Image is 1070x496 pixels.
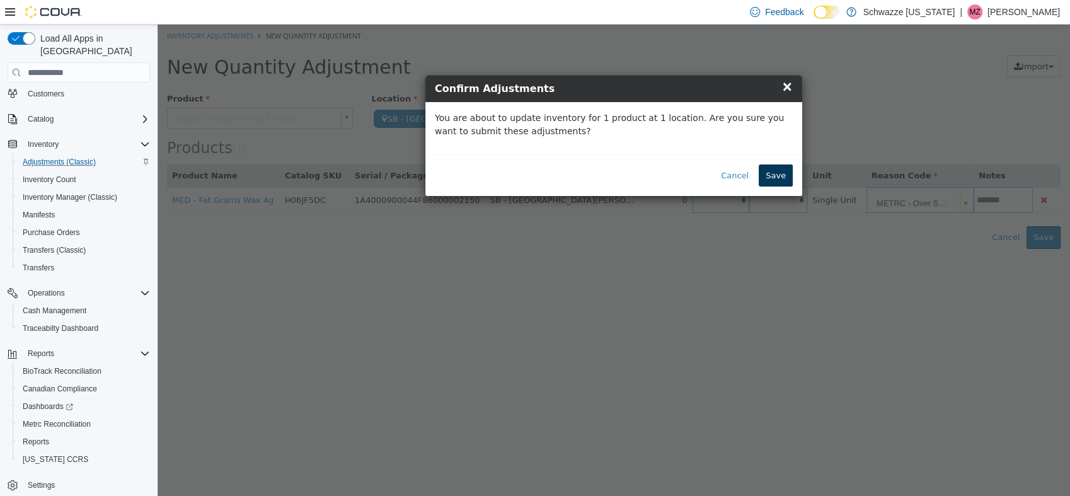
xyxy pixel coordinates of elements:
[13,153,155,171] button: Adjustments (Classic)
[3,345,155,362] button: Reports
[23,401,73,412] span: Dashboards
[18,452,93,467] a: [US_STATE] CCRS
[13,259,155,277] button: Transfers
[18,172,81,187] a: Inventory Count
[35,32,150,57] span: Load All Apps in [GEOGRAPHIC_DATA]
[18,243,91,258] a: Transfers (Classic)
[987,4,1060,20] p: [PERSON_NAME]
[13,433,155,451] button: Reports
[13,188,155,206] button: Inventory Manager (Classic)
[28,139,59,149] span: Inventory
[23,437,49,447] span: Reports
[18,260,59,275] a: Transfers
[28,288,65,298] span: Operations
[23,175,76,185] span: Inventory Count
[23,263,54,273] span: Transfers
[28,114,54,124] span: Catalog
[23,86,150,101] span: Customers
[967,4,982,20] div: Michael Zink
[3,284,155,302] button: Operations
[13,241,155,259] button: Transfers (Classic)
[13,320,155,337] button: Traceabilty Dashboard
[23,285,70,301] button: Operations
[13,302,155,320] button: Cash Management
[13,398,155,415] a: Dashboards
[556,140,598,163] button: Cancel
[23,210,55,220] span: Manifests
[18,434,54,449] a: Reports
[13,206,155,224] button: Manifests
[28,480,55,490] span: Settings
[18,399,78,414] a: Dashboards
[23,454,88,464] span: [US_STATE] CCRS
[18,364,106,379] a: BioTrack Reconciliation
[13,415,155,433] button: Metrc Reconciliation
[23,346,59,361] button: Reports
[23,419,91,429] span: Metrc Reconciliation
[18,207,60,222] a: Manifests
[18,172,150,187] span: Inventory Count
[23,245,86,255] span: Transfers (Classic)
[863,4,955,20] p: Schwazze [US_STATE]
[23,477,150,493] span: Settings
[13,362,155,380] button: BioTrack Reconciliation
[23,86,69,101] a: Customers
[13,224,155,241] button: Purchase Orders
[23,192,117,202] span: Inventory Manager (Classic)
[23,112,150,127] span: Catalog
[23,346,150,361] span: Reports
[23,478,60,493] a: Settings
[25,6,82,18] img: Cova
[277,87,635,113] p: You are about to update inventory for 1 product at 1 location. Are you sure you want to submit th...
[18,207,150,222] span: Manifests
[23,228,80,238] span: Purchase Orders
[18,190,150,205] span: Inventory Manager (Classic)
[18,364,150,379] span: BioTrack Reconciliation
[18,303,150,318] span: Cash Management
[23,137,64,152] button: Inventory
[3,136,155,153] button: Inventory
[18,303,91,318] a: Cash Management
[13,171,155,188] button: Inventory Count
[23,285,150,301] span: Operations
[960,4,962,20] p: |
[277,57,635,72] h4: Confirm Adjustments
[18,321,103,336] a: Traceabilty Dashboard
[23,112,59,127] button: Catalog
[18,417,96,432] a: Metrc Reconciliation
[18,399,150,414] span: Dashboards
[18,381,150,396] span: Canadian Compliance
[814,6,840,19] input: Dark Mode
[23,137,150,152] span: Inventory
[18,225,150,240] span: Purchase Orders
[18,452,150,467] span: Washington CCRS
[23,366,101,376] span: BioTrack Reconciliation
[18,154,150,170] span: Adjustments (Classic)
[3,84,155,103] button: Customers
[23,384,97,394] span: Canadian Compliance
[18,434,150,449] span: Reports
[23,157,96,167] span: Adjustments (Classic)
[18,417,150,432] span: Metrc Reconciliation
[18,154,101,170] a: Adjustments (Classic)
[28,349,54,359] span: Reports
[18,243,150,258] span: Transfers (Classic)
[969,4,980,20] span: MZ
[601,140,635,163] button: Save
[3,110,155,128] button: Catalog
[18,225,85,240] a: Purchase Orders
[18,381,102,396] a: Canadian Compliance
[18,190,122,205] a: Inventory Manager (Classic)
[18,321,150,336] span: Traceabilty Dashboard
[23,306,86,316] span: Cash Management
[13,380,155,398] button: Canadian Compliance
[23,323,98,333] span: Traceabilty Dashboard
[13,451,155,468] button: [US_STATE] CCRS
[624,54,635,69] span: ×
[3,476,155,494] button: Settings
[18,260,150,275] span: Transfers
[28,89,64,99] span: Customers
[765,6,803,18] span: Feedback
